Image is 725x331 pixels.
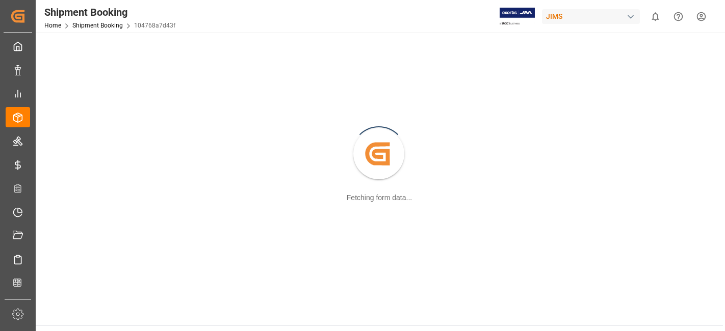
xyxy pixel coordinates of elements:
button: JIMS [542,7,644,26]
img: Exertis%20JAM%20-%20Email%20Logo.jpg_1722504956.jpg [500,8,535,25]
a: Home [44,22,61,29]
a: Shipment Booking [72,22,123,29]
button: Help Center [667,5,690,28]
div: JIMS [542,9,640,24]
div: Fetching form data... [347,192,412,203]
button: show 0 new notifications [644,5,667,28]
div: Shipment Booking [44,5,175,20]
